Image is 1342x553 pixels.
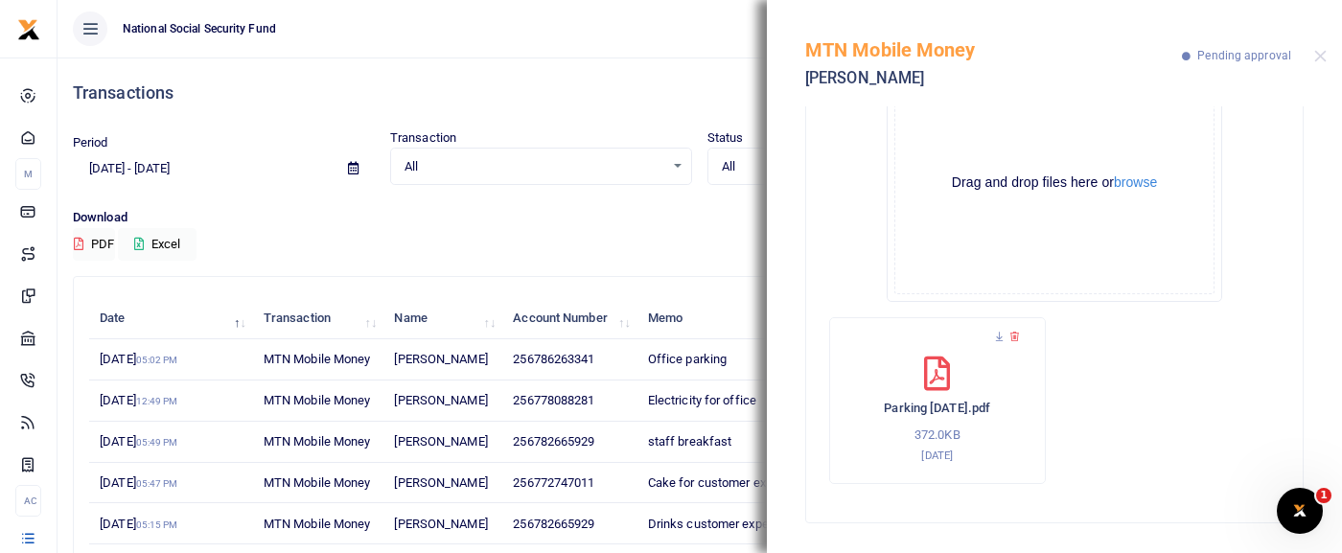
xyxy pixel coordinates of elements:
span: 256772747011 [513,475,594,490]
label: Transaction [390,128,456,148]
h5: MTN Mobile Money [805,38,1182,61]
span: 1 [1316,488,1331,503]
div: Parking August 2025.pdf [829,317,1046,484]
span: Drinks customer experience week [648,517,836,531]
span: Electricity for office [648,393,756,407]
input: select period [73,152,333,185]
span: MTN Mobile Money [264,352,371,366]
th: Transaction: activate to sort column ascending [253,298,384,339]
div: File Uploader [887,62,1222,302]
small: 05:47 PM [136,478,178,489]
span: [PERSON_NAME] [394,393,487,407]
div: Drag and drop files here or [895,173,1214,192]
th: Memo: activate to sort column ascending [637,298,898,339]
label: Status [707,128,744,148]
span: Office parking [648,352,727,366]
span: [PERSON_NAME] [394,475,487,490]
small: [DATE] [921,449,953,462]
span: Pending approval [1197,49,1291,62]
li: Ac [15,485,41,517]
span: [DATE] [100,352,177,366]
iframe: Intercom live chat [1277,488,1323,534]
img: logo-small [17,18,40,41]
span: staff breakfast [648,434,732,449]
span: All [405,157,664,176]
span: 256782665929 [513,434,594,449]
button: PDF [73,228,115,261]
h6: Parking [DATE].pdf [849,401,1026,416]
small: 12:49 PM [136,396,178,406]
a: logo-small logo-large logo-large [17,21,40,35]
span: All [722,157,982,176]
span: MTN Mobile Money [264,475,371,490]
button: Excel [118,228,197,261]
li: M [15,158,41,190]
span: MTN Mobile Money [264,393,371,407]
p: Download [73,208,1327,228]
small: 05:15 PM [136,519,178,530]
span: [PERSON_NAME] [394,517,487,531]
span: 256782665929 [513,517,594,531]
span: 256786263341 [513,352,594,366]
span: National Social Security Fund [115,20,284,37]
span: [PERSON_NAME] [394,434,487,449]
th: Name: activate to sort column ascending [383,298,502,339]
span: MTN Mobile Money [264,434,371,449]
span: [DATE] [100,434,177,449]
th: Date: activate to sort column descending [89,298,253,339]
p: 372.0KB [849,426,1026,446]
span: [DATE] [100,393,177,407]
span: MTN Mobile Money [264,517,371,531]
span: [PERSON_NAME] [394,352,487,366]
span: 256778088281 [513,393,594,407]
span: Cake for customer experience week [648,475,846,490]
small: 05:02 PM [136,355,178,365]
small: 05:49 PM [136,437,178,448]
th: Account Number: activate to sort column ascending [502,298,636,339]
h4: Transactions [73,82,1327,104]
h5: [PERSON_NAME] [805,69,1182,88]
button: Close [1314,50,1327,62]
span: [DATE] [100,475,177,490]
label: Period [73,133,108,152]
button: browse [1114,175,1157,189]
span: [DATE] [100,517,177,531]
